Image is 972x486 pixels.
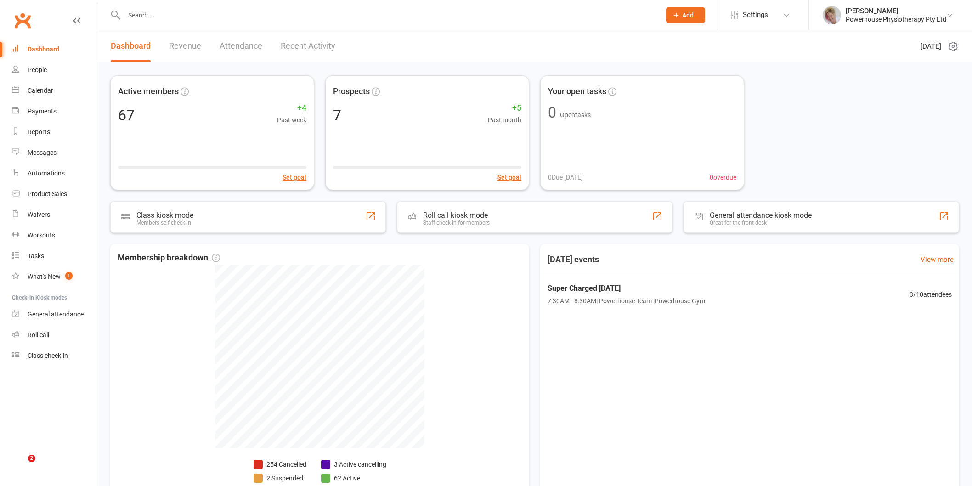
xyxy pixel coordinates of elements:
[220,30,262,62] a: Attendance
[540,251,606,268] h3: [DATE] events
[12,80,97,101] a: Calendar
[9,455,31,477] iframe: Intercom live chat
[12,39,97,60] a: Dashboard
[121,9,654,22] input: Search...
[28,128,50,136] div: Reports
[548,283,705,294] span: Super Charged [DATE]
[28,190,67,198] div: Product Sales
[28,45,59,53] div: Dashboard
[28,352,68,359] div: Class check-in
[710,220,812,226] div: Great for the front desk
[846,15,946,23] div: Powerhouse Physiotherapy Pty Ltd
[548,85,606,98] span: Your open tasks
[28,149,57,156] div: Messages
[254,459,306,469] li: 254 Cancelled
[423,211,490,220] div: Roll call kiosk mode
[12,304,97,325] a: General attendance kiosk mode
[28,87,53,94] div: Calendar
[548,296,705,306] span: 7:30AM - 8:30AM | Powerhouse Team | Powerhouse Gym
[28,273,61,280] div: What's New
[283,172,306,182] button: Set goal
[136,220,193,226] div: Members self check-in
[333,108,341,123] div: 7
[846,7,946,15] div: [PERSON_NAME]
[321,459,386,469] li: 3 Active cancelling
[12,142,97,163] a: Messages
[497,172,521,182] button: Set goal
[111,30,151,62] a: Dashboard
[548,105,556,120] div: 0
[666,7,705,23] button: Add
[169,30,201,62] a: Revenue
[488,115,521,125] span: Past month
[28,232,55,239] div: Workouts
[118,251,220,265] span: Membership breakdown
[488,102,521,115] span: +5
[12,204,97,225] a: Waivers
[277,115,306,125] span: Past week
[12,325,97,345] a: Roll call
[921,254,954,265] a: View more
[28,252,44,260] div: Tasks
[12,225,97,246] a: Workouts
[12,184,97,204] a: Product Sales
[28,66,47,73] div: People
[333,85,370,98] span: Prospects
[12,345,97,366] a: Class kiosk mode
[560,111,591,119] span: Open tasks
[710,211,812,220] div: General attendance kiosk mode
[118,108,135,123] div: 67
[12,163,97,184] a: Automations
[548,172,583,182] span: 0 Due [DATE]
[136,211,193,220] div: Class kiosk mode
[12,122,97,142] a: Reports
[254,473,306,483] li: 2 Suspended
[823,6,841,24] img: thumb_image1590539733.png
[910,289,952,300] span: 3 / 10 attendees
[118,85,179,98] span: Active members
[682,11,694,19] span: Add
[277,102,306,115] span: +4
[12,60,97,80] a: People
[321,473,386,483] li: 62 Active
[12,266,97,287] a: What's New1
[743,5,768,25] span: Settings
[281,30,335,62] a: Recent Activity
[28,211,50,218] div: Waivers
[65,272,73,280] span: 1
[28,170,65,177] div: Automations
[28,331,49,339] div: Roll call
[28,311,84,318] div: General attendance
[710,172,736,182] span: 0 overdue
[12,101,97,122] a: Payments
[28,455,35,462] span: 2
[12,246,97,266] a: Tasks
[28,107,57,115] div: Payments
[11,9,34,32] a: Clubworx
[921,41,941,52] span: [DATE]
[423,220,490,226] div: Staff check-in for members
